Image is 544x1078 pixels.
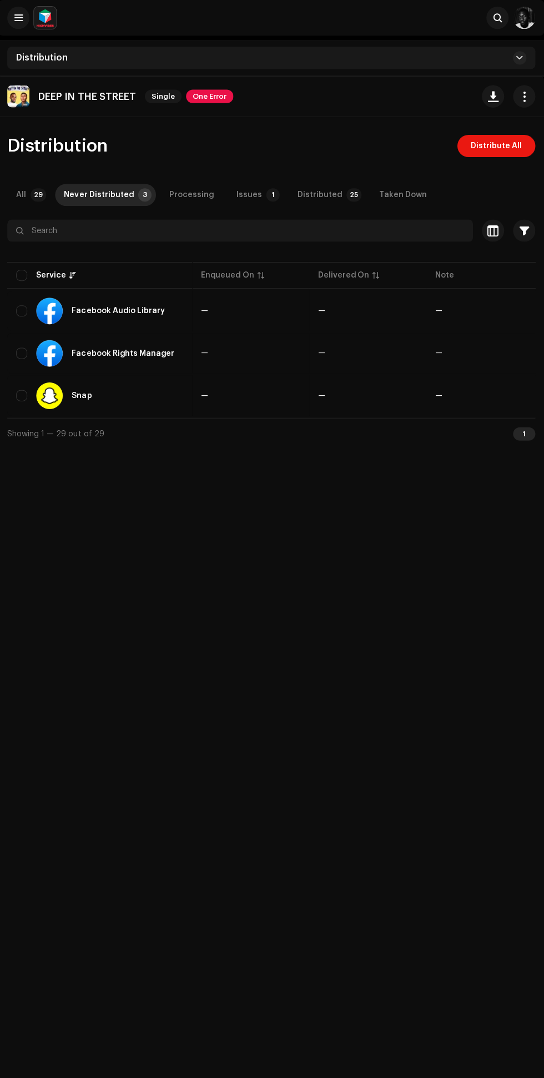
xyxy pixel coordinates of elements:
[319,390,326,398] span: —
[73,348,175,356] div: Facebook Rights Manager
[73,390,93,398] div: Snap
[36,7,58,29] img: feab3aad-9b62-475c-8caf-26f15a9573ee
[237,183,263,205] div: Issues
[319,269,370,280] div: Delivered On
[347,188,362,201] p-badge: 25
[9,219,473,241] input: Search
[32,188,48,201] p-badge: 29
[18,183,28,205] div: All
[9,429,105,436] span: Showing 1 — 29 out of 29
[40,90,137,102] p: DEEP IN THE STREET
[66,183,135,205] div: Never Distributed
[18,53,69,62] span: Distribution
[435,348,442,356] re-a-table-badge: —
[73,306,166,314] div: Facebook Audio Library
[513,7,535,29] img: e2a62a8a-aa0c-4016-afc7-bd551eccb8a3
[38,269,68,280] div: Service
[380,183,427,205] div: Taken Down
[202,306,209,314] span: —
[435,390,442,398] re-a-table-badge: —
[139,188,153,201] p-badge: 3
[9,85,31,107] img: db38f443-8d8c-4c6b-ac23-8149812db6c9
[298,183,342,205] div: Distributed
[457,134,535,157] button: Distribute All
[170,183,215,205] div: Processing
[202,390,209,398] span: —
[187,89,234,103] span: One Error
[513,426,535,439] div: 1
[319,348,326,356] span: —
[202,269,255,280] div: Enqueued On
[319,306,326,314] span: —
[202,348,209,356] span: —
[435,306,442,314] re-a-table-badge: —
[9,137,109,154] span: Distribution
[471,134,522,157] span: Distribute All
[146,89,183,103] span: Single
[267,188,280,201] p-badge: 1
